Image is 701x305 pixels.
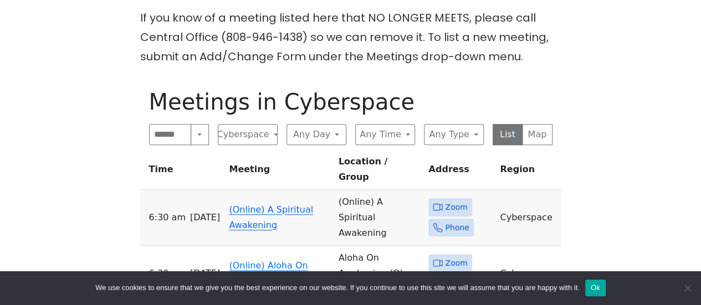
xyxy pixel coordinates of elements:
[140,8,561,66] p: If you know of a meeting listed here that NO LONGER MEETS, please call Central Office (808-946-14...
[682,282,693,293] span: No
[334,190,424,246] td: (Online) A Spiritual Awakening
[218,124,278,145] button: Cyberspace
[229,260,311,286] a: (Online) Aloha On Awakening (O)(Lit)
[149,89,552,115] h1: Meetings in Cyberspace
[149,210,186,225] span: 6:30 AM
[495,154,561,190] th: Region
[355,124,415,145] button: Any Time
[190,210,220,225] span: [DATE]
[229,204,313,230] a: (Online) A Spiritual Awakening
[149,266,186,281] span: 6:30 AM
[334,246,424,302] td: Aloha On Awakening (O) (Lit)
[445,256,467,270] span: Zoom
[495,246,561,302] td: Cyberspace
[224,154,334,190] th: Meeting
[493,124,523,145] button: List
[190,266,220,281] span: [DATE]
[191,124,208,145] button: Search
[95,282,579,293] span: We use cookies to ensure that we give you the best experience on our website. If you continue to ...
[149,124,192,145] input: Search
[424,154,495,190] th: Address
[522,124,552,145] button: Map
[334,154,424,190] th: Location / Group
[424,124,484,145] button: Any Type
[445,200,467,214] span: Zoom
[140,154,225,190] th: Time
[286,124,346,145] button: Any Day
[445,221,469,235] span: Phone
[495,190,561,246] td: Cyberspace
[585,280,606,296] button: Ok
